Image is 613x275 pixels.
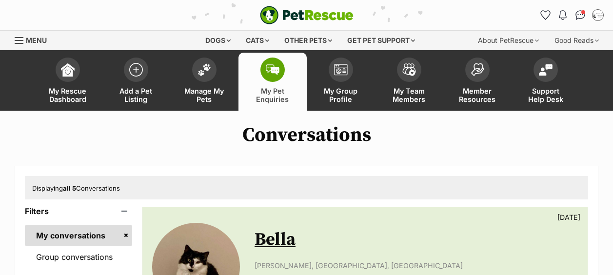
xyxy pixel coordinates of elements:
div: Get pet support [340,31,422,50]
img: logo-e224e6f780fb5917bec1dbf3a21bbac754714ae5b6737aabdf751b685950b380.svg [260,6,354,24]
img: chat-41dd97257d64d25036548639549fe6c8038ab92f7586957e7f3b1b290dea8141.svg [575,10,586,20]
img: pet-enquiries-icon-7e3ad2cf08bfb03b45e93fb7055b45f3efa6380592205ae92323e6603595dc1f.svg [266,64,279,75]
img: team-members-icon-5396bd8760b3fe7c0b43da4ab00e1e3bb1a5d9ba89233759b79545d2d3fc5d0d.svg [402,63,416,76]
a: Support Help Desk [512,53,580,111]
img: member-resources-icon-8e73f808a243e03378d46382f2149f9095a855e16c252ad45f914b54edf8863c.svg [471,63,484,76]
a: Add a Pet Listing [102,53,170,111]
img: dashboard-icon-eb2f2d2d3e046f16d808141f083e7271f6b2e854fb5c12c21221c1fb7104beca.svg [61,63,75,77]
a: Member Resources [443,53,512,111]
a: My Group Profile [307,53,375,111]
span: Add a Pet Listing [114,87,158,103]
a: Manage My Pets [170,53,238,111]
strong: all 5 [63,184,76,192]
p: [DATE] [557,212,580,222]
a: Conversations [573,7,588,23]
div: Cats [239,31,276,50]
a: Favourites [537,7,553,23]
div: Good Reads [548,31,606,50]
a: Group conversations [25,247,132,267]
img: Tania Katsanis profile pic [593,10,603,20]
span: My Group Profile [319,87,363,103]
div: About PetRescue [471,31,546,50]
span: My Pet Enquiries [251,87,295,103]
span: My Rescue Dashboard [46,87,90,103]
a: My Rescue Dashboard [34,53,102,111]
div: Other pets [277,31,339,50]
img: help-desk-icon-fdf02630f3aa405de69fd3d07c3f3aa587a6932b1a1747fa1d2bba05be0121f9.svg [539,64,553,76]
img: manage-my-pets-icon-02211641906a0b7f246fdf0571729dbe1e7629f14944591b6c1af311fb30b64b.svg [198,63,211,76]
a: My Team Members [375,53,443,111]
a: PetRescue [260,6,354,24]
a: Bella [255,229,296,251]
button: My account [590,7,606,23]
header: Filters [25,207,132,216]
span: My Team Members [387,87,431,103]
img: add-pet-listing-icon-0afa8454b4691262ce3f59096e99ab1cd57d4a30225e0717b998d2c9b9846f56.svg [129,63,143,77]
span: Menu [26,36,47,44]
button: Notifications [555,7,571,23]
a: Menu [15,31,54,48]
img: notifications-46538b983faf8c2785f20acdc204bb7945ddae34d4c08c2a6579f10ce5e182be.svg [559,10,567,20]
p: [PERSON_NAME], [GEOGRAPHIC_DATA], [GEOGRAPHIC_DATA] [255,260,578,271]
span: Displaying Conversations [32,184,120,192]
a: My conversations [25,225,132,246]
span: Support Help Desk [524,87,568,103]
ul: Account quick links [537,7,606,23]
div: Dogs [198,31,237,50]
a: My Pet Enquiries [238,53,307,111]
span: Member Resources [455,87,499,103]
img: group-profile-icon-3fa3cf56718a62981997c0bc7e787c4b2cf8bcc04b72c1350f741eb67cf2f40e.svg [334,64,348,76]
span: Manage My Pets [182,87,226,103]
